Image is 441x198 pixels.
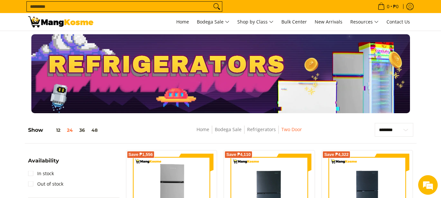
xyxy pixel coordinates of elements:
a: Contact Us [383,13,413,31]
span: Save ₱1,556 [129,153,153,157]
a: Out of stock [28,179,63,189]
span: Save ₱4,322 [324,153,349,157]
span: Availability [28,158,59,163]
button: 36 [76,128,88,133]
a: Bodega Sale [215,126,242,132]
a: Shop by Class [234,13,277,31]
a: Home [173,13,192,31]
button: 24 [64,128,76,133]
a: Home [197,126,209,132]
span: 0 [386,4,390,9]
summary: Open [28,158,59,168]
button: Search [212,2,222,11]
span: New Arrivals [315,19,342,25]
a: Refrigerators [247,126,276,132]
button: 12 [43,128,64,133]
span: Two Door [281,126,302,134]
h5: Show [28,127,101,133]
span: ₱0 [392,4,400,9]
img: Bodega Sale Refrigerator l Mang Kosme: Home Appliances Warehouse Sale Two Door [28,16,93,27]
span: Contact Us [386,19,410,25]
span: • [376,3,401,10]
nav: Main Menu [100,13,413,31]
span: Shop by Class [237,18,274,26]
a: In stock [28,168,54,179]
span: Save ₱4,110 [226,153,251,157]
a: Bodega Sale [194,13,233,31]
span: Bulk Center [281,19,307,25]
a: New Arrivals [311,13,346,31]
button: 48 [88,128,101,133]
span: Bodega Sale [197,18,229,26]
span: Resources [350,18,379,26]
nav: Breadcrumbs [150,126,348,140]
span: Home [176,19,189,25]
a: Bulk Center [278,13,310,31]
a: Resources [347,13,382,31]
